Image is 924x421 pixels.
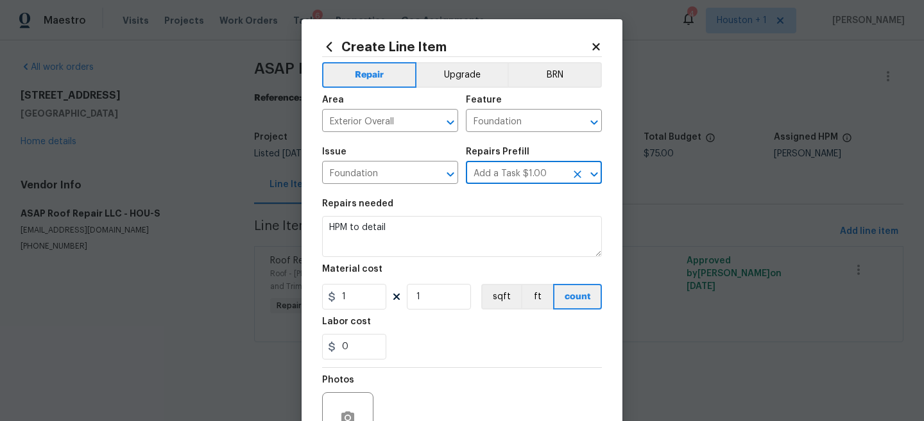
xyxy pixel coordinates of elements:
button: ft [521,284,553,310]
button: Clear [569,165,586,183]
button: sqft [481,284,521,310]
button: count [553,284,602,310]
h5: Area [322,95,344,104]
h5: Labor cost [322,317,371,326]
button: BRN [508,62,602,88]
h5: Photos [322,376,354,384]
button: Open [441,165,459,183]
button: Repair [322,62,416,88]
h5: Feature [466,95,502,104]
button: Upgrade [416,62,508,88]
h5: Material cost [322,265,382,274]
button: Open [441,113,459,131]
h2: Create Line Item [322,40,590,54]
button: Open [585,113,603,131]
button: Open [585,165,603,183]
h5: Repairs Prefill [466,147,529,156]
textarea: HPM to detail [322,216,602,257]
h5: Issue [322,147,346,156]
h5: Repairs needed [322,199,393,208]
